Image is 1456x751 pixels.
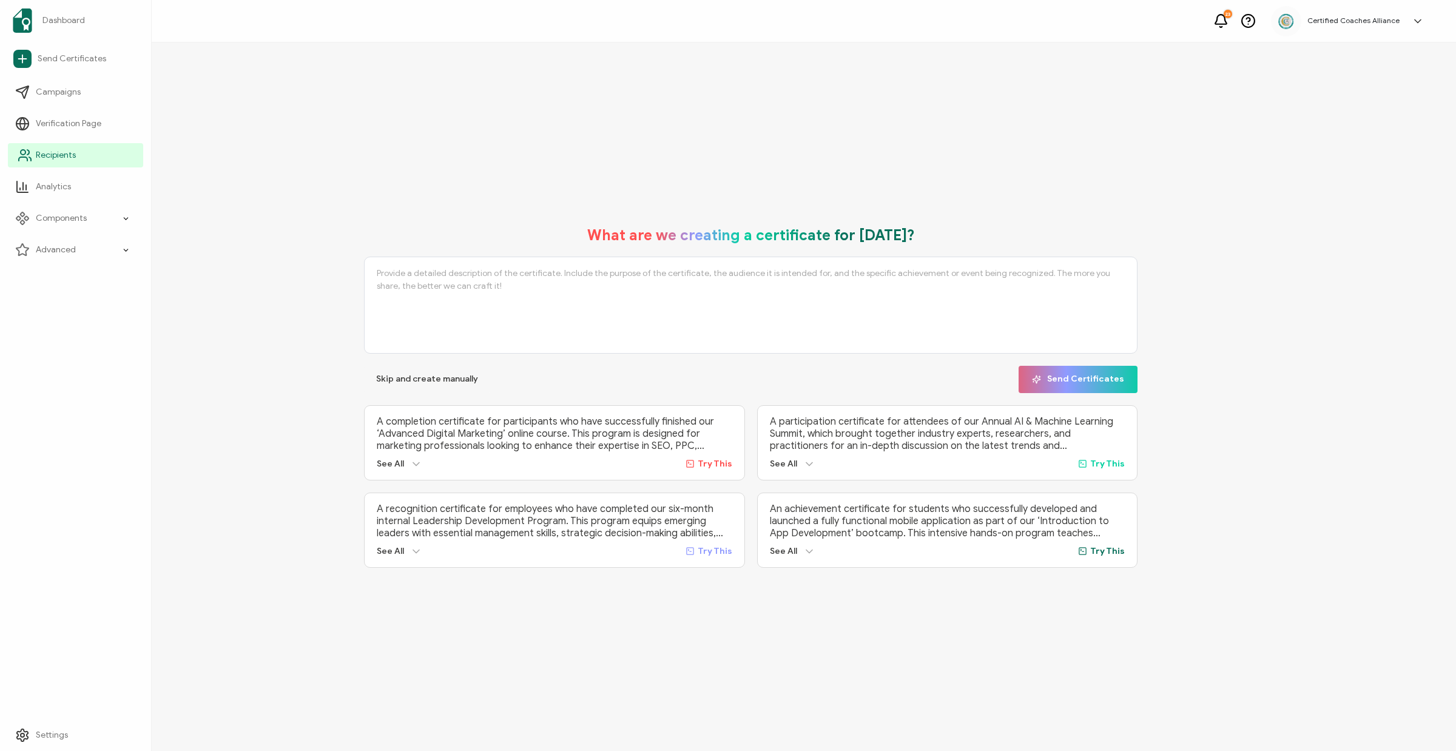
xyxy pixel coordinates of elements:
span: Try This [698,546,732,556]
a: Campaigns [8,80,143,104]
a: Verification Page [8,112,143,136]
a: Dashboard [8,4,143,38]
span: See All [770,459,797,469]
img: sertifier-logomark-colored.svg [13,8,32,33]
span: Campaigns [36,86,81,98]
img: 2aa27aa7-df99-43f9-bc54-4d90c804c2bd.png [1277,12,1295,30]
a: Recipients [8,143,143,167]
a: Send Certificates [8,45,143,73]
a: Settings [8,723,143,747]
p: A participation certificate for attendees of our Annual AI & Machine Learning Summit, which broug... [770,416,1125,452]
a: Analytics [8,175,143,199]
p: An achievement certificate for students who successfully developed and launched a fully functiona... [770,503,1125,539]
span: Try This [698,459,732,469]
span: Analytics [36,181,71,193]
span: See All [770,546,797,556]
span: Send Certificates [38,53,106,65]
span: Recipients [36,149,76,161]
span: Dashboard [42,15,85,27]
button: Skip and create manually [364,366,490,393]
h1: What are we creating a certificate for [DATE]? [587,226,915,244]
p: A recognition certificate for employees who have completed our six-month internal Leadership Deve... [377,503,732,539]
p: A completion certificate for participants who have successfully finished our ‘Advanced Digital Ma... [377,416,732,452]
span: Skip and create manually [376,375,478,383]
span: See All [377,459,404,469]
span: Verification Page [36,118,101,130]
span: Send Certificates [1032,375,1124,384]
span: Components [36,212,87,224]
span: See All [377,546,404,556]
span: Try This [1090,459,1125,469]
h5: Certified Coaches Alliance [1307,16,1400,25]
button: Send Certificates [1019,366,1137,393]
span: Try This [1090,546,1125,556]
span: Settings [36,729,68,741]
div: 23 [1224,10,1232,18]
span: Advanced [36,244,76,256]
